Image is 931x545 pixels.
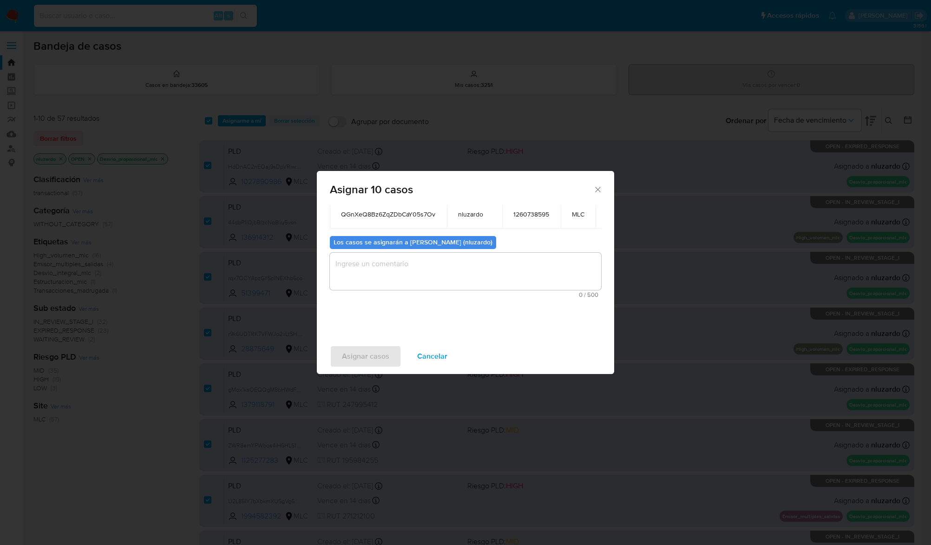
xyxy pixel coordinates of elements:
span: nluzardo [458,210,491,218]
span: Asignar 10 casos [330,184,593,195]
span: Cancelar [417,346,447,367]
span: QGnXeQ8Bz6ZqZDbCaY05s7Ov [341,210,436,218]
b: Los casos se asignarán a [PERSON_NAME] (nluzardo) [334,237,492,247]
button: Cerrar ventana [593,185,602,193]
button: Cancelar [405,345,459,368]
span: Máximo 500 caracteres [333,292,598,298]
div: assign-modal [317,171,614,374]
span: 1260738595 [513,210,550,218]
span: MLC [572,210,584,218]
